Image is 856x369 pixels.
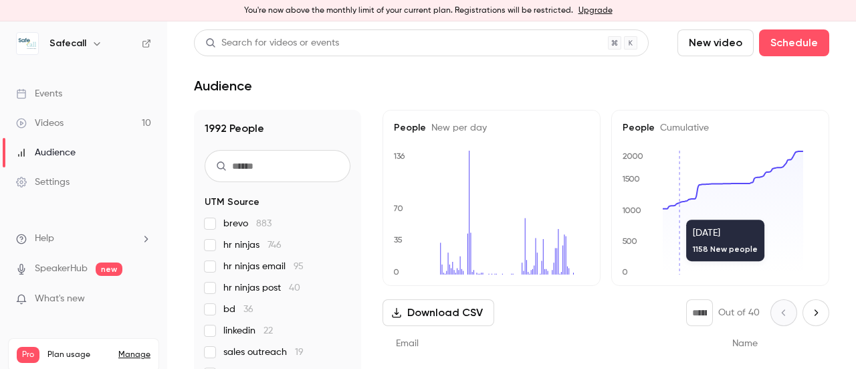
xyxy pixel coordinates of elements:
text: 0 [622,267,628,277]
span: 95 [294,262,304,271]
button: Download CSV [383,299,494,326]
h5: People [623,121,818,135]
a: SpeakerHub [35,262,88,276]
button: New video [677,29,754,56]
h1: 1992 People [205,121,350,137]
span: hr ninjas [223,238,282,252]
text: 1500 [622,174,640,183]
a: Upgrade [578,5,613,16]
text: 1000 [622,206,641,215]
div: Audience [16,146,76,159]
p: Out of 40 [718,306,760,319]
a: Manage [118,350,150,360]
span: UTM Source [205,196,259,209]
span: Name [732,339,758,348]
button: Next page [802,299,829,326]
text: 70 [393,204,403,213]
text: 500 [622,236,637,246]
text: 0 [393,267,399,277]
h6: Safecall [49,37,86,50]
span: 19 [295,348,304,357]
span: Cumulative [655,123,709,133]
img: Safecall [17,33,38,54]
span: 40 [289,283,300,293]
span: 22 [263,326,273,336]
button: Schedule [759,29,829,56]
span: New per day [426,123,487,133]
span: bd [223,303,253,316]
span: 746 [267,240,282,250]
span: What's new [35,292,85,306]
div: Events [16,87,62,100]
h1: Audience [194,78,252,94]
span: Email [396,339,419,348]
span: sales outreach [223,346,304,359]
li: help-dropdown-opener [16,232,151,246]
span: Pro [17,347,39,363]
span: new [96,263,122,276]
span: Plan usage [47,350,110,360]
text: 2000 [623,151,643,161]
text: 136 [393,151,405,161]
span: 883 [256,219,272,228]
div: Search for videos or events [205,36,339,50]
span: 36 [243,305,253,314]
div: Videos [16,117,64,130]
span: hr ninjas post [223,281,300,295]
iframe: Noticeable Trigger [135,293,151,305]
h5: People [394,121,589,135]
span: linkedin [223,324,273,338]
span: brevo [223,217,272,230]
span: Help [35,232,54,246]
text: 35 [394,235,403,244]
span: hr ninjas email [223,260,304,273]
div: Settings [16,175,70,189]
